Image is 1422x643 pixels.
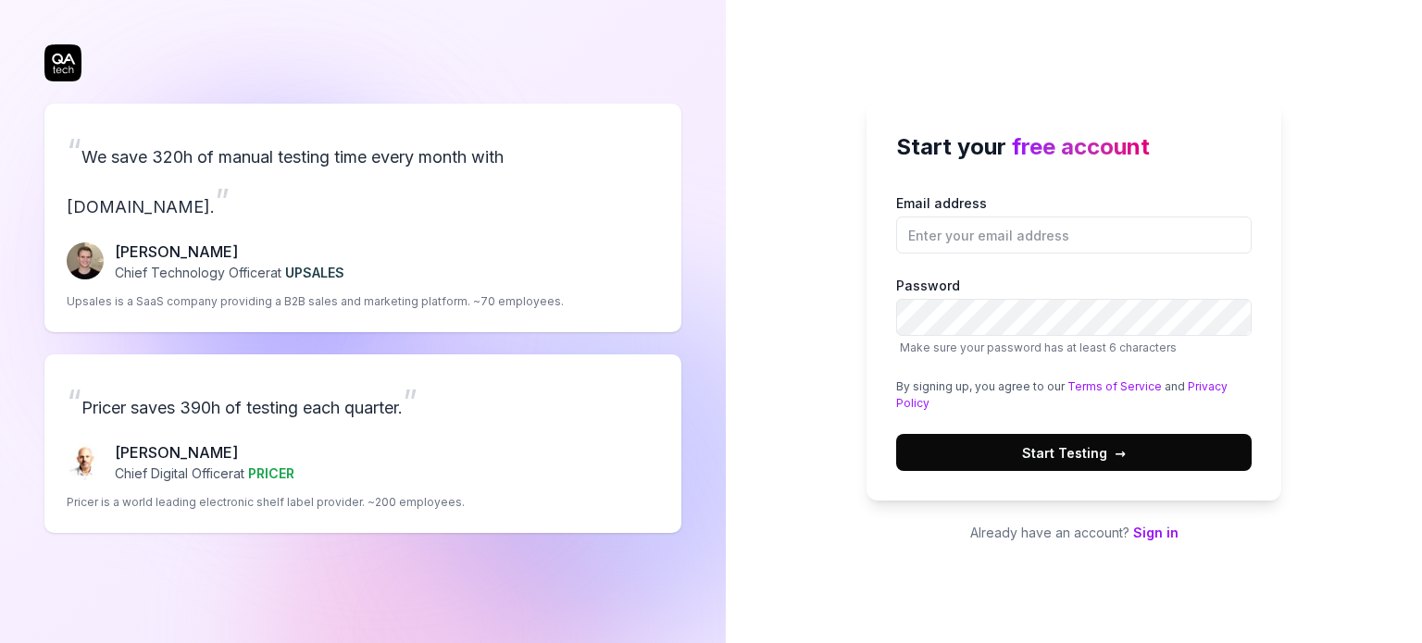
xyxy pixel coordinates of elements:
span: → [1115,443,1126,463]
div: By signing up, you agree to our and [896,378,1252,412]
a: “We save 320h of manual testing time every month with [DOMAIN_NAME].”Fredrik Seidl[PERSON_NAME]Ch... [44,104,681,332]
span: “ [67,381,81,422]
span: UPSALES [285,265,344,280]
input: Email address [896,216,1252,253]
p: Chief Digital Officer at [115,464,294,483]
p: [PERSON_NAME] [115,441,294,464]
a: “Pricer saves 390h of testing each quarter.”Chris Chalkitis[PERSON_NAME]Chief Digital Officerat P... [44,354,681,533]
span: PRICER [248,465,294,481]
a: Terms of Service [1067,379,1162,393]
a: Sign in [1133,525,1179,540]
p: Pricer is a world leading electronic shelf label provider. ~200 employees. [67,494,465,511]
p: We save 320h of manual testing time every month with [DOMAIN_NAME]. [67,126,659,226]
img: Chris Chalkitis [67,443,104,480]
span: Start Testing [1022,443,1126,463]
h2: Start your [896,130,1252,164]
span: ” [215,180,230,221]
span: ” [403,381,418,422]
p: Already have an account? [867,523,1281,542]
span: “ [67,130,81,171]
button: Start Testing→ [896,434,1252,471]
p: Pricer saves 390h of testing each quarter. [67,377,659,427]
label: Email address [896,193,1252,253]
span: Make sure your password has at least 6 characters [900,340,1177,354]
p: Chief Technology Officer at [115,263,344,282]
p: Upsales is a SaaS company providing a B2B sales and marketing platform. ~70 employees. [67,293,564,310]
p: [PERSON_NAME] [115,241,344,263]
img: Fredrik Seidl [67,242,104,279]
span: free account [1012,133,1150,160]
input: PasswordMake sure your password has at least 6 characters [896,299,1252,336]
label: Password [896,276,1252,356]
